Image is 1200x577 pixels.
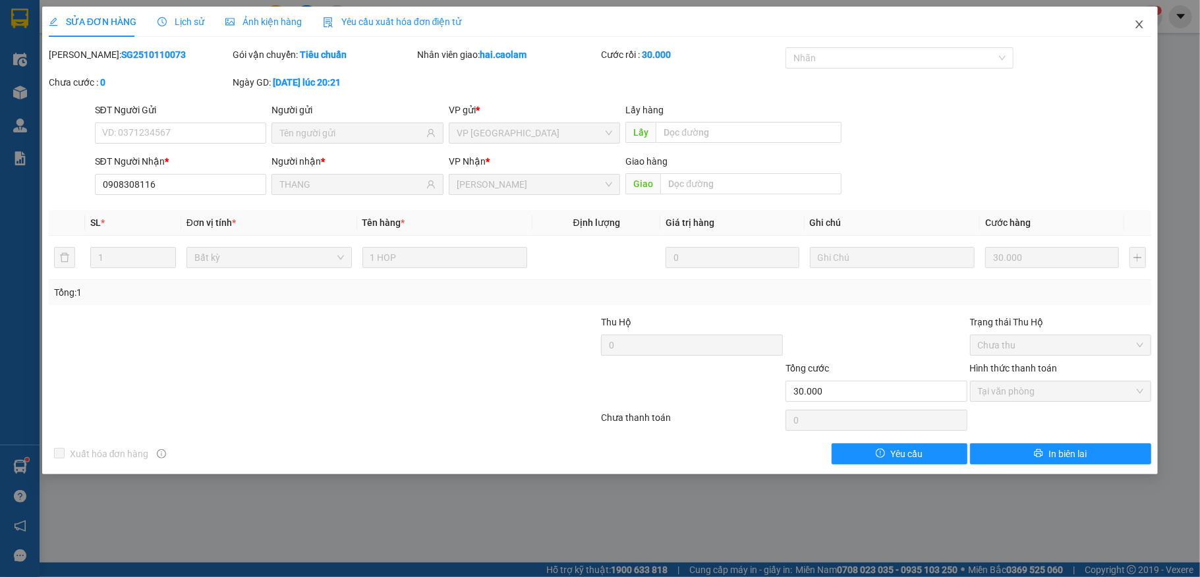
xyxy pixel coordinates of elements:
span: exclamation-circle [876,449,885,459]
b: Tiêu chuẩn [300,49,347,60]
span: Lịch sử [157,16,204,27]
span: SỬA ĐƠN HÀNG [49,16,136,27]
span: VP Phan Thiết [457,175,613,194]
div: Người gửi [271,103,443,117]
span: Cước hàng [985,217,1031,228]
span: info-circle [157,449,166,458]
div: Chưa thanh toán [600,410,784,433]
span: SL [90,217,101,228]
span: Yêu cầu xuất hóa đơn điện tử [323,16,462,27]
span: Đơn vị tính [186,217,236,228]
div: Người nhận [271,154,443,169]
input: Dọc đường [656,122,842,143]
span: Lấy [625,122,656,143]
div: SĐT Người Gửi [95,103,267,117]
input: Tên người gửi [279,126,424,140]
div: Ngày GD: [233,75,414,90]
span: Tên hàng [362,217,405,228]
span: user [426,128,436,138]
div: Trạng thái Thu Hộ [970,315,1152,329]
div: Cước rồi : [601,47,783,62]
span: Tổng cước [786,363,829,373]
div: SĐT Người Nhận [95,154,267,169]
span: close [1134,19,1145,30]
span: clock-circle [157,17,167,26]
b: hai.caolam [480,49,527,60]
b: [DATE] lúc 20:21 [273,77,341,88]
button: printerIn biên lai [970,443,1152,464]
span: Thu Hộ [601,317,631,327]
button: delete [54,247,75,268]
div: VP gửi [449,103,621,117]
span: Bất kỳ [194,248,344,267]
img: icon [323,17,333,28]
div: Nhân viên giao: [417,47,599,62]
div: [PERSON_NAME]: [49,47,231,62]
span: Chưa thu [978,335,1144,355]
b: 30.000 [642,49,671,60]
span: VP Nhận [449,156,486,167]
span: Giao hàng [625,156,668,167]
span: In biên lai [1048,447,1087,461]
span: Xuất hóa đơn hàng [65,447,154,461]
span: Tại văn phòng [978,381,1144,401]
input: Tên người nhận [279,177,424,192]
button: exclamation-circleYêu cầu [832,443,967,464]
input: 0 [985,247,1118,268]
button: plus [1129,247,1147,268]
b: SG2510110073 [121,49,186,60]
button: Close [1121,7,1158,43]
div: Tổng: 1 [54,285,464,300]
span: Giao [625,173,660,194]
span: Ảnh kiện hàng [225,16,302,27]
span: printer [1034,449,1043,459]
input: VD: Bàn, Ghế [362,247,528,268]
div: Gói vận chuyển: [233,47,414,62]
label: Hình thức thanh toán [970,363,1058,373]
b: 0 [100,77,105,88]
div: Chưa cước : [49,75,231,90]
span: picture [225,17,235,26]
span: Lấy hàng [625,105,664,115]
input: 0 [666,247,799,268]
span: user [426,180,436,189]
span: VP Sài Gòn [457,123,613,143]
span: Yêu cầu [890,447,923,461]
input: Dọc đường [660,173,842,194]
span: Định lượng [573,217,620,228]
span: Giá trị hàng [666,217,714,228]
span: edit [49,17,58,26]
th: Ghi chú [805,210,981,236]
input: Ghi Chú [810,247,975,268]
